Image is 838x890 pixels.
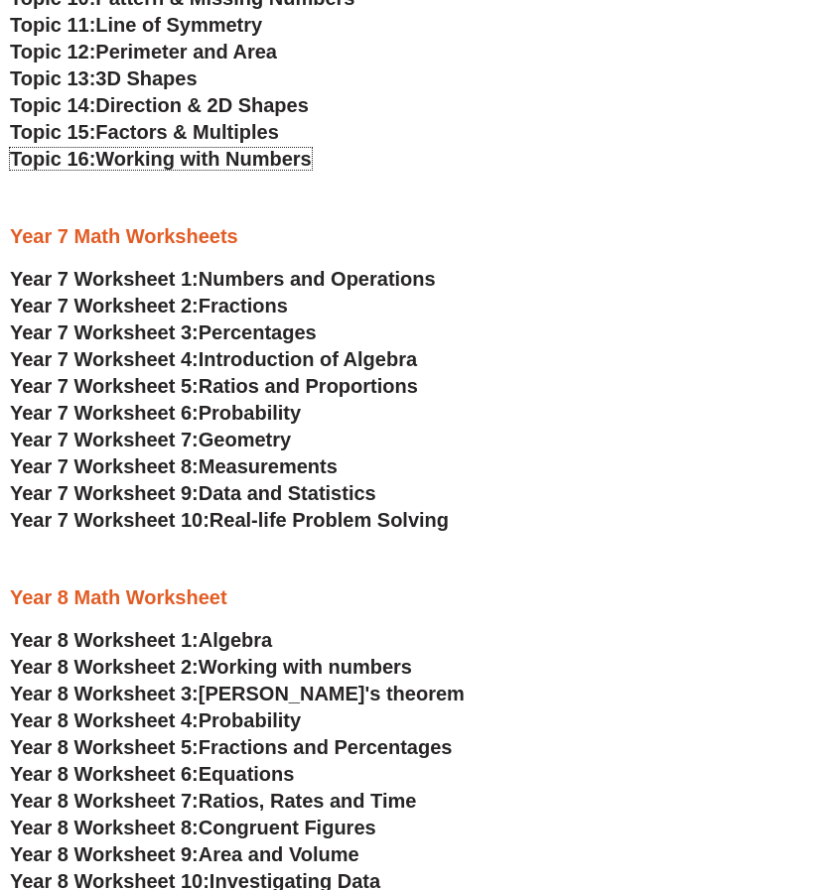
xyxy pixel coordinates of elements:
span: Fractions and Percentages [199,736,453,758]
span: Topic 12: [10,41,95,63]
span: Data and Statistics [199,482,376,504]
span: Topic 14: [10,94,95,116]
span: Percentages [199,321,317,343]
span: Working with numbers [199,656,412,678]
span: Algebra [199,629,272,651]
span: Topic 15: [10,121,95,143]
span: Geometry [199,429,291,450]
a: Topic 11:Line of Symmetry [10,14,262,36]
span: Factors & Multiples [95,121,278,143]
a: Year 7 Worksheet 5:Ratios and Proportions [10,375,418,397]
span: Year 7 Worksheet 7: [10,429,199,450]
span: Year 7 Worksheet 2: [10,295,199,317]
span: Measurements [199,455,338,477]
span: Year 8 Worksheet 5: [10,736,199,758]
a: Topic 12:Perimeter and Area [10,41,277,63]
a: Topic 16:Working with Numbers [10,148,312,170]
a: Year 8 Worksheet 2:Working with numbers [10,656,412,678]
span: Real-life Problem Solving [209,509,449,531]
span: Topic 16: [10,148,95,170]
a: Year 8 Worksheet 4:Probability [10,709,301,731]
a: Year 8 Worksheet 8:Congruent Figures [10,817,376,838]
a: Year 7 Worksheet 10:Real-life Problem Solving [10,509,449,531]
a: Year 8 Worksheet 6:Equations [10,763,294,785]
span: Line of Symmetry [95,14,262,36]
span: Year 8 Worksheet 6: [10,763,199,785]
span: Numbers and Operations [199,268,436,290]
span: Year 7 Worksheet 10: [10,509,209,531]
span: Ratios and Proportions [199,375,418,397]
span: Fractions [199,295,288,317]
span: Year 8 Worksheet 9: [10,843,199,865]
span: Equations [199,763,295,785]
span: Year 8 Worksheet 4: [10,709,199,731]
a: Year 8 Worksheet 7:Ratios, Rates and Time [10,790,416,812]
a: Topic 14:Direction & 2D Shapes [10,94,309,116]
span: [PERSON_NAME]'s theorem [199,683,465,704]
a: Topic 13:3D Shapes [10,67,198,89]
span: Year 7 Worksheet 8: [10,455,199,477]
a: Year 7 Worksheet 4:Introduction of Algebra [10,348,417,370]
a: Year 8 Worksheet 9:Area and Volume [10,843,359,865]
span: Year 7 Worksheet 9: [10,482,199,504]
span: Area and Volume [199,843,359,865]
a: Topic 15:Factors & Multiples [10,121,279,143]
span: Probability [199,709,301,731]
h3: Year 8 Math Worksheet [10,584,828,610]
span: Probability [199,402,301,424]
span: Year 8 Worksheet 7: [10,790,199,812]
a: Year 7 Worksheet 3:Percentages [10,321,317,343]
a: Year 8 Worksheet 5:Fractions and Percentages [10,736,452,758]
span: Topic 13: [10,67,95,89]
span: Year 7 Worksheet 6: [10,402,199,424]
span: Year 8 Worksheet 8: [10,817,199,838]
span: Year 8 Worksheet 2: [10,656,199,678]
span: Year 7 Worksheet 3: [10,321,199,343]
span: Perimeter and Area [95,41,277,63]
span: Ratios, Rates and Time [199,790,417,812]
a: Year 7 Worksheet 8:Measurements [10,455,338,477]
span: Congruent Figures [199,817,376,838]
a: Year 8 Worksheet 1:Algebra [10,629,272,651]
h3: Year 7 Math Worksheets [10,223,828,249]
span: 3D Shapes [95,67,197,89]
span: Direction & 2D Shapes [95,94,309,116]
span: Year 7 Worksheet 4: [10,348,199,370]
span: Year 8 Worksheet 1: [10,629,199,651]
span: Introduction of Algebra [199,348,417,370]
a: Year 8 Worksheet 3:[PERSON_NAME]'s theorem [10,683,465,704]
iframe: Chat Widget [497,666,838,890]
span: Year 8 Worksheet 3: [10,683,199,704]
a: Year 7 Worksheet 1:Numbers and Operations [10,268,436,290]
span: Year 7 Worksheet 5: [10,375,199,397]
a: Year 7 Worksheet 9:Data and Statistics [10,482,376,504]
a: Year 7 Worksheet 6:Probability [10,402,301,424]
a: Year 7 Worksheet 2:Fractions [10,295,288,317]
span: Topic 11: [10,14,95,36]
span: Year 7 Worksheet 1: [10,268,199,290]
a: Year 7 Worksheet 7:Geometry [10,429,291,450]
span: Working with Numbers [95,148,311,170]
